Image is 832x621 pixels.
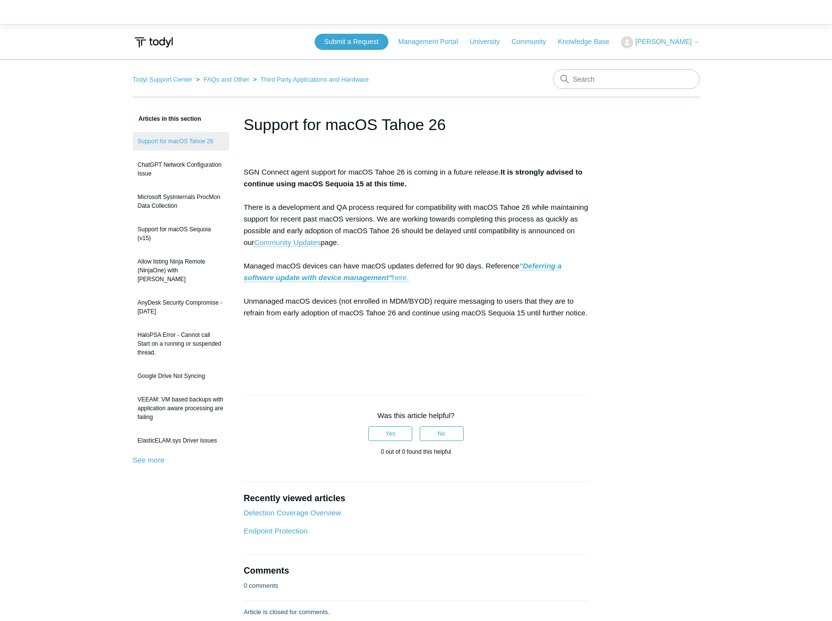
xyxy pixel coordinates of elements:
[368,426,412,441] button: This article was helpful
[133,456,165,464] a: See more
[133,326,229,362] a: HaloPSA Error - Cannot call Start on a running or suspended thread.
[244,564,589,577] h2: Comments
[194,76,251,83] li: FAQs and Other
[133,293,229,321] a: AnyDesk Security Compromise - [DATE]
[378,411,455,420] span: Was this article helpful?
[260,76,369,83] a: Third Party Applications and Hardware
[133,188,229,215] a: Microsoft SysInternals ProcMon Data Collection
[244,527,308,535] a: Endpoint Protection
[133,33,174,51] img: Todyl Support Center Help Center home page
[558,37,619,47] a: Knowledge Base
[244,509,341,517] a: Detection Coverage Overview
[553,69,700,89] input: Search
[420,426,464,441] button: This article was not helpful
[244,166,589,366] p: SGN Connect agent support for macOS Tahoe 26 is coming in a future release. There is a developmen...
[133,252,229,288] a: Allow listing Ninja Remote (NinjaOne) with [PERSON_NAME]
[315,34,388,50] a: Submit a Request
[133,115,201,122] span: Articles in this section
[133,132,229,151] a: Support for macOS Tahoe 26
[635,38,691,45] span: [PERSON_NAME]
[469,37,509,47] a: University
[133,76,194,83] li: Todyl Support Center
[251,76,369,83] li: Third Party Applications and Hardware
[244,113,589,136] h1: Support for macOS Tahoe 26
[398,37,468,47] a: Management Portal
[381,448,451,455] span: 0 out of 0 found this helpful
[133,220,229,247] a: Support for macOS Sequoia (v15)
[244,492,589,505] h2: Recently viewed articles
[133,155,229,183] a: ChatGPT Network Configuration Issue
[133,390,229,426] a: VEEAM: VM based backups with application aware processing are failing
[254,238,320,247] a: Community Updates
[203,76,249,83] a: FAQs and Other
[621,36,699,48] button: [PERSON_NAME]
[133,431,229,450] a: ElasticELAM.sys Driver Issues
[244,581,278,591] p: 0 comments
[133,76,192,83] a: Todyl Support Center
[244,607,330,617] p: Article is closed for comments.
[512,37,556,47] a: Community
[133,367,229,385] a: Google Drive Not Syncing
